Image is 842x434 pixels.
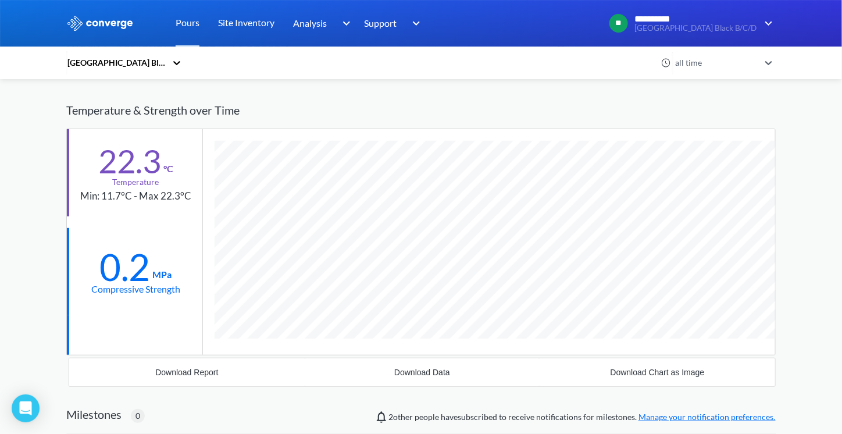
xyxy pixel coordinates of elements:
button: Download Data [305,358,540,386]
img: logo_ewhite.svg [66,16,134,31]
div: Compressive Strength [91,282,180,296]
div: Download Report [155,368,218,377]
span: 0 [135,410,140,422]
h2: Milestones [66,407,122,421]
div: 0.2 [100,252,151,282]
a: Manage your notification preferences. [638,412,776,422]
img: downArrow.svg [335,16,354,30]
button: Download Report [69,358,305,386]
div: [GEOGRAPHIC_DATA] Black B/C/D [66,56,166,69]
button: Download Chart as Image [540,358,775,386]
img: downArrow.svg [757,16,776,30]
span: Support [364,16,397,30]
span: people have subscribed to receive notifications for milestones. [388,411,776,424]
div: Download Chart as Image [611,368,705,377]
div: Temperature [113,176,159,188]
span: Analysis [293,16,327,30]
img: downArrow.svg [405,16,423,30]
div: 22.3 [98,147,161,176]
span: [GEOGRAPHIC_DATA] Black B/C/D [634,24,757,33]
span: Matthew G Gilliver, Victor Palade [388,412,413,422]
div: all time [672,56,759,69]
div: Temperature & Strength over Time [66,92,776,129]
div: Open Intercom Messenger [12,394,40,422]
img: icon-clock.svg [661,58,672,68]
div: Download Data [394,368,450,377]
div: Min: 11.7°C - Max 22.3°C [80,188,191,204]
img: notifications-icon.svg [374,410,388,424]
